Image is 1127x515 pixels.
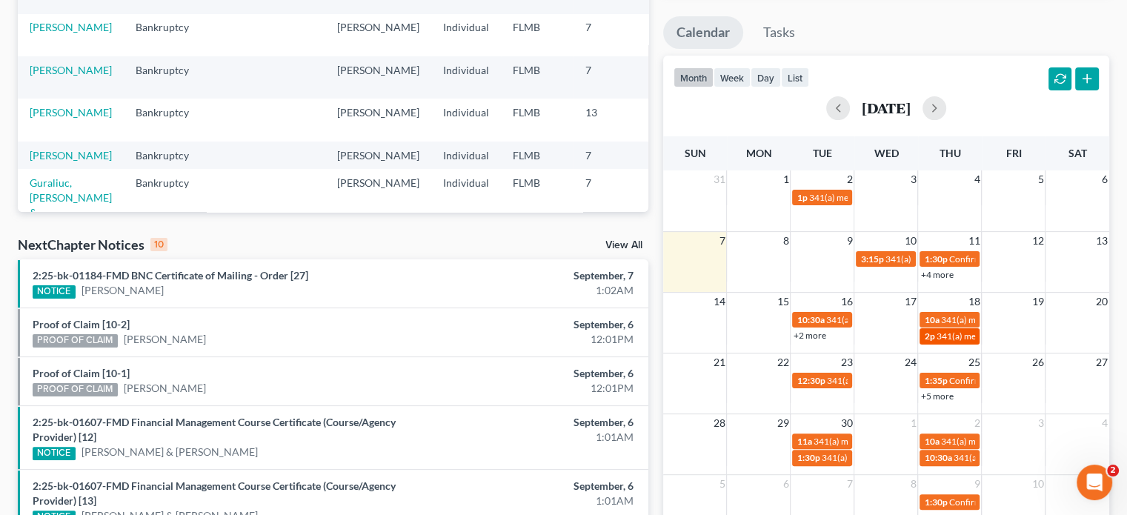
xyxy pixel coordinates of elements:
[825,314,968,325] span: 341(a) meeting for [PERSON_NAME]
[648,14,719,56] td: 2:25-bk-01499
[924,452,951,463] span: 10:30a
[648,99,719,141] td: 2:25-bk-01655
[33,285,76,299] div: NOTICE
[1068,147,1086,159] span: Sat
[443,430,634,445] div: 1:01AM
[966,353,981,371] span: 25
[30,176,112,233] a: Guraliuc, [PERSON_NAME] & [PERSON_NAME]
[1030,293,1045,310] span: 19
[1094,232,1109,250] span: 13
[862,100,911,116] h2: [DATE]
[797,375,825,386] span: 12:30p
[82,445,258,459] a: [PERSON_NAME] & [PERSON_NAME]
[443,494,634,508] div: 1:01AM
[1036,170,1045,188] span: 5
[902,293,917,310] span: 17
[966,232,981,250] span: 11
[775,293,790,310] span: 15
[1036,414,1045,432] span: 3
[908,414,917,432] span: 1
[605,240,642,250] a: View All
[972,475,981,493] span: 9
[1094,293,1109,310] span: 20
[908,170,917,188] span: 3
[1094,353,1109,371] span: 27
[714,67,751,87] button: week
[860,253,883,265] span: 3:15p
[30,21,112,33] a: [PERSON_NAME]
[501,142,574,169] td: FLMB
[443,332,634,347] div: 12:01PM
[574,99,648,141] td: 13
[443,268,634,283] div: September, 7
[443,317,634,332] div: September, 6
[845,475,854,493] span: 7
[839,293,854,310] span: 16
[150,238,167,251] div: 10
[902,353,917,371] span: 24
[948,253,1117,265] span: Confirmation hearing for [PERSON_NAME]
[751,67,781,87] button: day
[808,192,1030,203] span: 341(a) meeting for [PERSON_NAME] & [PERSON_NAME]
[33,383,118,396] div: PROOF OF CLAIM
[501,99,574,141] td: FLMB
[839,353,854,371] span: 23
[124,14,216,56] td: Bankruptcy
[813,147,832,159] span: Tue
[781,475,790,493] span: 6
[874,147,898,159] span: Wed
[885,253,1028,265] span: 341(a) meeting for [PERSON_NAME]
[717,475,726,493] span: 5
[124,142,216,169] td: Bankruptcy
[124,332,206,347] a: [PERSON_NAME]
[1005,147,1021,159] span: Fri
[443,366,634,381] div: September, 6
[797,192,807,203] span: 1p
[972,170,981,188] span: 4
[325,142,431,169] td: [PERSON_NAME]
[781,67,809,87] button: list
[775,353,790,371] span: 22
[431,169,501,241] td: Individual
[750,16,808,49] a: Tasks
[1030,232,1045,250] span: 12
[501,56,574,99] td: FLMB
[1030,475,1045,493] span: 10
[924,330,934,342] span: 2p
[775,414,790,432] span: 29
[674,67,714,87] button: month
[431,142,501,169] td: Individual
[33,367,130,379] a: Proof of Claim [10-1]
[30,64,112,76] a: [PERSON_NAME]
[1077,465,1112,500] iframe: Intercom live chat
[33,447,76,460] div: NOTICE
[839,414,854,432] span: 30
[845,170,854,188] span: 2
[745,147,771,159] span: Mon
[443,283,634,298] div: 1:02AM
[908,475,917,493] span: 8
[920,391,953,402] a: +5 more
[18,236,167,253] div: NextChapter Notices
[940,314,1083,325] span: 341(a) meeting for [PERSON_NAME]
[325,99,431,141] td: [PERSON_NAME]
[826,375,969,386] span: 341(a) meeting for [PERSON_NAME]
[948,375,1118,386] span: Confirmation Hearing for [PERSON_NAME]
[902,232,917,250] span: 10
[648,56,719,99] td: 2:25-bk-01685
[1030,353,1045,371] span: 26
[797,314,824,325] span: 10:30a
[124,99,216,141] td: Bankruptcy
[684,147,705,159] span: Sun
[966,293,981,310] span: 18
[797,436,811,447] span: 11a
[30,149,112,162] a: [PERSON_NAME]
[717,232,726,250] span: 7
[33,416,396,443] a: 2:25-bk-01607-FMD Financial Management Course Certificate (Course/Agency Provider) [12]
[33,269,308,282] a: 2:25-bk-01184-FMD BNC Certificate of Mailing - Order [27]
[30,106,112,119] a: [PERSON_NAME]
[845,232,854,250] span: 9
[711,353,726,371] span: 21
[443,415,634,430] div: September, 6
[574,14,648,56] td: 7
